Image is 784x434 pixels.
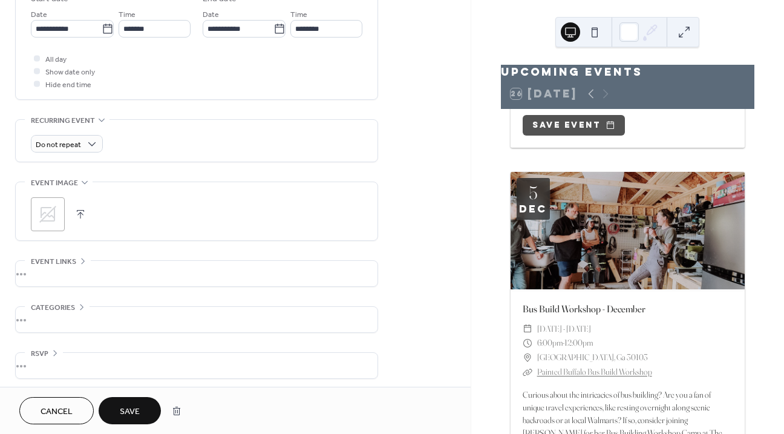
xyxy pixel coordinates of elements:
div: ; [31,197,65,231]
div: ​ [523,365,532,380]
span: - [563,336,564,350]
div: 5 [529,184,538,202]
span: 6:00pm [537,336,563,350]
span: Date [31,8,47,21]
span: Do not repeat [36,138,81,152]
div: ​ [523,350,532,365]
div: ••• [16,307,377,332]
div: ••• [16,353,377,378]
span: Categories [31,301,75,314]
span: [GEOGRAPHIC_DATA], Ga 30103 [537,350,648,365]
span: Hide end time [45,79,91,91]
span: Time [290,8,307,21]
span: Recurring event [31,114,95,127]
a: Bus Build Workshop - December [523,303,645,315]
span: Save [120,406,140,418]
div: ​ [523,322,532,337]
span: Cancel [41,406,73,418]
div: ••• [16,261,377,286]
span: Event image [31,177,78,189]
div: Dec [519,205,547,214]
span: RSVP [31,347,48,360]
button: Save [99,397,161,424]
button: Save event [523,115,625,136]
span: Date [203,8,219,21]
a: Painted Buffalo Bus Build Workshop [537,366,652,377]
span: Time [119,8,136,21]
div: Upcoming events [501,65,754,79]
span: Event links [31,255,76,268]
span: Show date only [45,66,95,79]
span: All day [45,53,67,66]
button: Cancel [19,397,94,424]
span: [DATE] - [DATE] [537,322,591,337]
span: 12:00pm [564,336,593,350]
div: ​ [523,336,532,350]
